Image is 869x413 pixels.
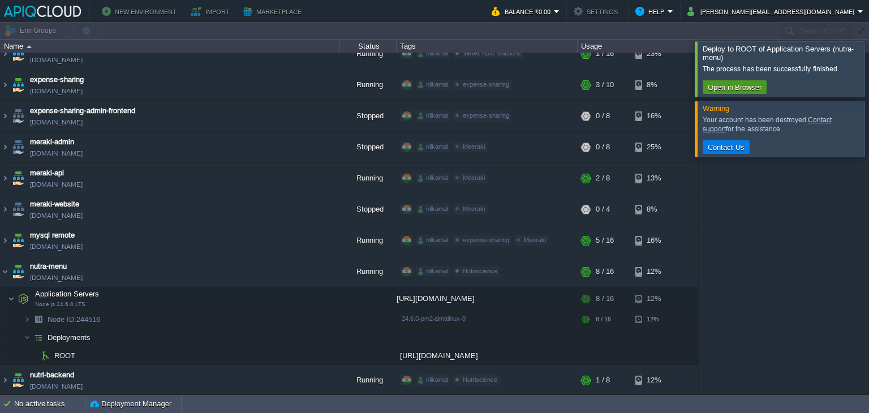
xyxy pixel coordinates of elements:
[31,347,37,364] img: AMDAwAAAACH5BAEAAAAALAAAAAABAAEAAAICRAEAOw==
[1,163,10,193] img: AMDAwAAAACH5BAEAAAAALAAAAAABAAEAAAICRAEAOw==
[10,70,26,100] img: AMDAwAAAACH5BAEAAAAALAAAAAABAAEAAAICRAEAOw==
[704,142,748,152] button: Contact Us
[10,101,26,131] img: AMDAwAAAACH5BAEAAAAALAAAAAABAAEAAAICRAEAOw==
[416,375,450,385] div: nilkamal
[635,132,672,162] div: 25%
[596,101,610,131] div: 0 / 8
[30,105,135,117] a: expense-sharing-admin-frontend
[1,38,10,69] img: AMDAwAAAACH5BAEAAAAALAAAAAABAAEAAAICRAEAOw==
[10,132,26,162] img: AMDAwAAAACH5BAEAAAAALAAAAAABAAEAAAICRAEAOw==
[492,5,554,18] button: Balance ₹0.00
[30,199,79,210] span: meraki-website
[30,136,74,148] span: meraki-admin
[635,101,672,131] div: 16%
[243,5,305,18] button: Marketplace
[635,163,672,193] div: 13%
[340,365,397,395] div: Running
[635,225,672,256] div: 16%
[596,311,611,328] div: 8 / 16
[46,333,92,342] span: Deployments
[10,194,26,225] img: AMDAwAAAACH5BAEAAAAALAAAAAABAAEAAAICRAEAOw==
[48,315,76,324] span: Node ID:
[596,365,610,395] div: 1 / 8
[30,179,83,190] a: [DOMAIN_NAME]
[4,6,81,17] img: APIQCloud
[30,272,83,283] a: [DOMAIN_NAME]
[596,70,614,100] div: 3 / 10
[30,85,83,97] a: [DOMAIN_NAME]
[30,210,83,221] a: [DOMAIN_NAME]
[1,40,339,53] div: Name
[340,163,397,193] div: Running
[463,268,497,274] span: Nutriscience
[340,256,397,287] div: Running
[102,5,180,18] button: New Environment
[1,132,10,162] img: AMDAwAAAACH5BAEAAAAALAAAAAABAAEAAAICRAEAOw==
[30,381,83,392] a: [DOMAIN_NAME]
[30,74,84,85] a: expense-sharing
[635,256,672,287] div: 12%
[463,236,509,243] span: expense-sharing
[1,101,10,131] img: AMDAwAAAACH5BAEAAAAALAAAAAABAAEAAAICRAEAOw==
[635,194,672,225] div: 8%
[46,315,102,324] a: Node ID:244516
[524,236,546,243] span: Meeraki
[416,266,450,277] div: nilkamal
[53,351,77,360] a: ROOT
[340,101,397,131] div: Stopped
[596,194,610,225] div: 0 / 4
[340,225,397,256] div: Running
[463,376,497,383] span: Nutriscience
[10,365,26,395] img: AMDAwAAAACH5BAEAAAAALAAAAAABAAEAAAICRAEAOw==
[574,5,621,18] button: Settings
[463,50,521,57] span: Vertex Auto Solutions
[30,167,64,179] a: meraki-api
[703,115,862,134] div: Your account has been destroyed. for the assistance.
[416,235,450,246] div: nilkamal
[35,301,85,308] span: Node.js 24.6.0 LTS
[30,369,74,381] a: nutri-backend
[1,256,10,287] img: AMDAwAAAACH5BAEAAAAALAAAAAABAAEAAAICRAEAOw==
[397,287,578,310] div: [URL][DOMAIN_NAME]
[340,38,397,69] div: Running
[27,45,32,48] img: AMDAwAAAACH5BAEAAAAALAAAAAABAAEAAAICRAEAOw==
[191,5,233,18] button: Import
[578,40,698,53] div: Usage
[703,45,854,62] span: Deploy to ROOT of Application Servers (nutra-menu)
[34,289,101,299] span: Application Servers
[340,132,397,162] div: Stopped
[635,287,672,310] div: 12%
[596,163,610,193] div: 2 / 8
[10,163,26,193] img: AMDAwAAAACH5BAEAAAAALAAAAAABAAEAAAICRAEAOw==
[596,132,610,162] div: 0 / 8
[402,315,466,322] span: 24.6.0-pm2-almalinux-9
[397,40,577,53] div: Tags
[1,365,10,395] img: AMDAwAAAACH5BAEAAAAALAAAAAABAAEAAAICRAEAOw==
[635,5,668,18] button: Help
[24,329,31,346] img: AMDAwAAAACH5BAEAAAAALAAAAAABAAEAAAICRAEAOw==
[635,70,672,100] div: 8%
[596,38,614,69] div: 1 / 16
[416,49,450,59] div: nilkamal
[30,148,83,159] a: [DOMAIN_NAME]
[416,173,450,183] div: nilkamal
[463,112,509,119] span: expense-sharing
[8,287,15,310] img: AMDAwAAAACH5BAEAAAAALAAAAAABAAEAAAICRAEAOw==
[30,261,67,272] a: nutra-menu
[416,204,450,214] div: nilkamal
[10,256,26,287] img: AMDAwAAAACH5BAEAAAAALAAAAAABAAEAAAICRAEAOw==
[24,311,31,328] img: AMDAwAAAACH5BAEAAAAALAAAAAABAAEAAAICRAEAOw==
[687,5,858,18] button: [PERSON_NAME][EMAIL_ADDRESS][DOMAIN_NAME]
[596,287,614,310] div: 8 / 16
[463,143,485,150] span: Meeraki
[34,290,101,298] a: Application ServersNode.js 24.6.0 LTS
[1,194,10,225] img: AMDAwAAAACH5BAEAAAAALAAAAAABAAEAAAICRAEAOw==
[340,194,397,225] div: Stopped
[463,174,485,181] span: Meeraki
[416,111,450,121] div: nilkamal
